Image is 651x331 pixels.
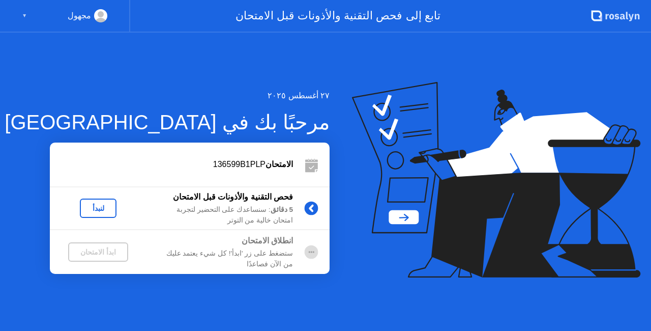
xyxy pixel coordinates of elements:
div: مجهول [68,9,91,22]
b: انطلاق الامتحان [242,236,293,245]
div: مرحبًا بك في [GEOGRAPHIC_DATA] [5,107,330,137]
div: 136599B1PLP [50,158,293,171]
div: لنبدأ [84,204,112,212]
b: فحص التقنية والأذونات قبل الامتحان [173,192,293,201]
div: ٢٧ أغسطس ٢٠٢٥ [5,90,330,102]
b: 5 دقائق [271,206,293,213]
button: ابدأ الامتحان [68,242,128,262]
button: لنبدأ [80,199,116,218]
div: : سنساعدك على التحضير لتجربة امتحان خالية من التوتر [146,205,293,226]
div: ▼ [22,9,27,22]
div: ابدأ الامتحان [72,248,124,256]
b: الامتحان [265,160,293,169]
div: ستضغط على زر 'ابدأ'! كل شيء يعتمد عليك من الآن فصاعدًا [146,249,293,269]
